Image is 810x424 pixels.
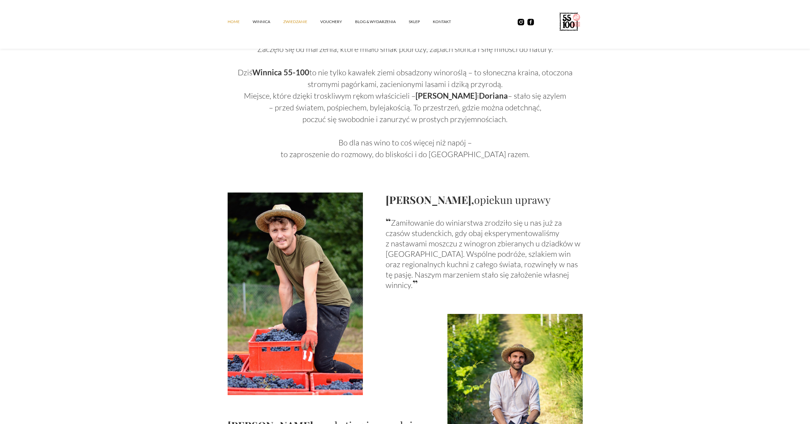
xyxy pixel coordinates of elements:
[228,31,583,160] p: Zaczęło się od marzenia, które miało smak podróży, zapach słońca i siłę miłości do natury. ‍ Dziś...
[409,12,433,31] a: SKLEP
[355,12,409,31] a: Blog & Wydarzenia
[386,216,583,290] p: Zamiłowanie do winiarstwa zrodziło się u nas już za czasów studenckich, gdy obaj eksperymentowali...
[413,277,418,291] strong: ”
[320,12,355,31] a: vouchery
[386,193,583,206] h2: opiekun uprawy
[283,12,320,31] a: ZWIEDZANIE
[253,12,283,31] a: winnica
[252,68,309,77] strong: Winnica 55-100
[479,91,508,100] strong: Doriana
[433,12,464,31] a: kontakt
[386,214,391,228] strong: “
[386,193,474,206] strong: [PERSON_NAME],
[228,193,363,395] img: Thomas in the hat sits on crates filled with grapes
[228,12,253,31] a: Home
[416,91,477,100] strong: [PERSON_NAME]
